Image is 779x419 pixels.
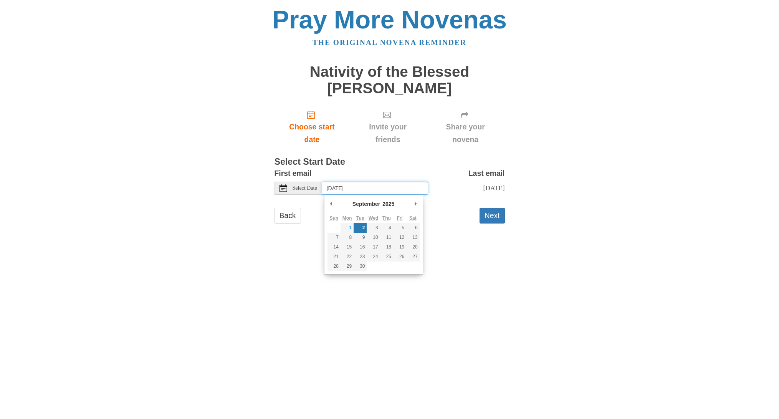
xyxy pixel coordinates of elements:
abbr: Monday [342,215,352,221]
button: 22 [341,252,354,262]
button: 4 [380,223,393,233]
button: 6 [406,223,419,233]
button: 23 [354,252,367,262]
button: 26 [393,252,406,262]
button: 13 [406,233,419,242]
button: 3 [367,223,380,233]
button: 2 [354,223,367,233]
abbr: Friday [397,215,402,221]
span: Share your novena [434,121,497,146]
label: First email [275,167,312,180]
button: 8 [341,233,354,242]
button: 28 [327,262,341,271]
button: 21 [327,252,341,262]
button: 18 [380,242,393,252]
button: Previous Month [327,198,335,210]
button: 17 [367,242,380,252]
button: Next [480,208,505,224]
button: 20 [406,242,419,252]
div: 2025 [381,198,395,210]
button: 27 [406,252,419,262]
button: 1 [341,223,354,233]
abbr: Thursday [382,215,391,221]
abbr: Wednesday [369,215,378,221]
label: Last email [468,167,505,180]
span: Invite your friends [357,121,418,146]
span: Select Date [293,185,317,191]
h3: Select Start Date [275,157,505,167]
button: Next Month [412,198,420,210]
button: 15 [341,242,354,252]
button: 25 [380,252,393,262]
a: Choose start date [275,104,350,150]
a: Pray More Novenas [272,5,507,34]
button: 24 [367,252,380,262]
button: 9 [354,233,367,242]
button: 19 [393,242,406,252]
a: Back [275,208,301,224]
input: Use the arrow keys to pick a date [322,182,428,195]
a: The original novena reminder [313,38,466,46]
button: 30 [354,262,367,271]
div: September [351,198,381,210]
span: Choose start date [282,121,342,146]
abbr: Sunday [329,215,338,221]
button: 7 [327,233,341,242]
div: Click "Next" to confirm your start date first. [426,104,505,150]
button: 11 [380,233,393,242]
button: 10 [367,233,380,242]
button: 16 [354,242,367,252]
button: 29 [341,262,354,271]
span: [DATE] [483,184,504,192]
div: Click "Next" to confirm your start date first. [349,104,426,150]
button: 12 [393,233,406,242]
abbr: Tuesday [356,215,364,221]
button: 5 [393,223,406,233]
button: 14 [327,242,341,252]
h1: Nativity of the Blessed [PERSON_NAME] [275,64,505,96]
abbr: Saturday [409,215,417,221]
